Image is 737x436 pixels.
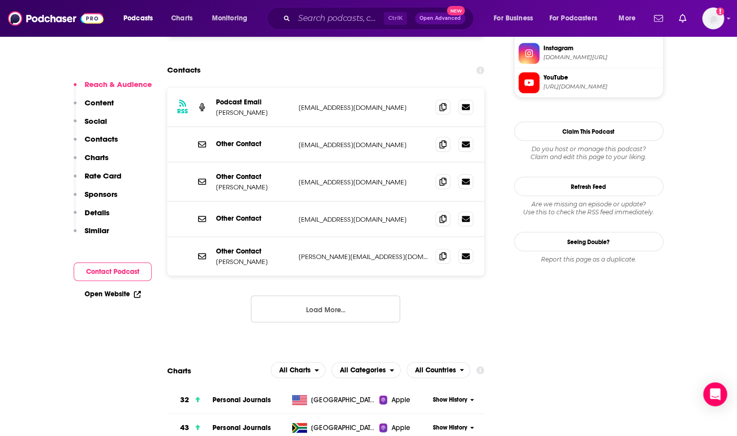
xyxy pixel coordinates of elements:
p: Other Contact [216,214,291,222]
button: Details [74,208,109,226]
span: For Business [494,11,533,25]
button: Sponsors [74,189,117,208]
span: Ctrl K [384,12,407,25]
button: Claim This Podcast [514,121,663,141]
a: Seeing Double? [514,232,663,251]
svg: Add a profile image [716,7,724,15]
span: Charts [171,11,193,25]
span: For Podcasters [549,11,597,25]
a: Personal Journals [212,395,271,404]
span: Monitoring [212,11,247,25]
button: open menu [543,10,612,26]
div: Search podcasts, credits, & more... [276,7,483,30]
a: Apple [379,423,429,433]
button: Refresh Feed [514,176,663,196]
button: Show profile menu [702,7,724,29]
button: Show History [429,395,477,404]
button: Social [74,116,107,135]
span: https://www.youtube.com/@ChrystalHurst [543,83,659,90]
a: Charts [165,10,199,26]
span: YouTube [543,73,659,82]
button: open menu [116,10,166,26]
div: Claim and edit this page to your liking. [514,145,663,161]
a: Instagram[DOMAIN_NAME][URL] [519,43,659,64]
p: Other Contact [216,172,291,180]
div: Report this page as a duplicate. [514,255,663,263]
span: Open Advanced [420,16,461,21]
button: open menu [407,362,471,378]
p: Similar [85,226,109,235]
button: open menu [487,10,545,26]
h2: Countries [407,362,471,378]
span: Instagram [543,44,659,53]
span: All Charts [279,366,311,373]
p: Sponsors [85,189,117,199]
p: Other Contact [216,247,291,255]
button: Contacts [74,134,118,153]
span: Apple [391,395,410,405]
p: [EMAIL_ADDRESS][DOMAIN_NAME] [299,177,428,186]
button: Contact Podcast [74,262,152,281]
p: [PERSON_NAME] [216,257,291,265]
p: [EMAIL_ADDRESS][DOMAIN_NAME] [299,215,428,223]
span: Show History [433,423,467,432]
p: Content [85,98,114,107]
p: Social [85,116,107,126]
button: open menu [612,10,648,26]
h2: Charts [167,365,191,375]
a: Show notifications dropdown [675,10,690,27]
span: Show History [433,395,467,404]
button: Load More... [251,295,400,322]
button: Charts [74,153,108,171]
img: Podchaser - Follow, Share and Rate Podcasts [8,9,104,28]
a: YouTube[URL][DOMAIN_NAME] [519,72,659,93]
div: Open Intercom Messenger [703,382,727,406]
h3: 32 [180,394,189,405]
span: All Countries [415,366,456,373]
button: Similar [74,226,109,244]
h2: Platforms [271,362,325,378]
button: open menu [205,10,260,26]
a: Apple [379,395,429,405]
p: Other Contact [216,139,291,148]
p: [EMAIL_ADDRESS][DOMAIN_NAME] [299,103,428,111]
span: South Africa [311,423,376,433]
h3: 43 [180,422,189,433]
button: Rate Card [74,171,121,189]
button: open menu [331,362,401,378]
p: Details [85,208,109,217]
span: Do you host or manage this podcast? [514,145,663,153]
span: Apple [391,423,410,433]
button: Reach & Audience [74,80,152,98]
div: Are we missing an episode or update? Use this to check the RSS feed immediately. [514,200,663,216]
span: All Categories [340,366,386,373]
a: Personal Journals [212,423,271,432]
button: Content [74,98,114,116]
h3: RSS [177,107,188,115]
p: [EMAIL_ADDRESS][DOMAIN_NAME] [299,140,428,149]
p: [PERSON_NAME] [216,182,291,191]
a: [GEOGRAPHIC_DATA] [288,395,379,405]
button: open menu [271,362,325,378]
button: Open AdvancedNew [415,12,465,24]
a: Open Website [85,290,141,298]
p: Contacts [85,134,118,144]
input: Search podcasts, credits, & more... [294,10,384,26]
p: Charts [85,153,108,162]
span: United States [311,395,376,405]
span: Logged in as ShellB [702,7,724,29]
span: More [619,11,635,25]
h2: Contacts [167,61,201,80]
p: [PERSON_NAME][EMAIL_ADDRESS][DOMAIN_NAME] [299,252,428,261]
button: Show History [429,423,477,432]
a: Show notifications dropdown [650,10,667,27]
p: Rate Card [85,171,121,180]
a: 32 [167,386,212,413]
p: Podcast Email [216,97,291,106]
span: New [447,6,465,15]
h2: Categories [331,362,401,378]
p: Reach & Audience [85,80,152,89]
